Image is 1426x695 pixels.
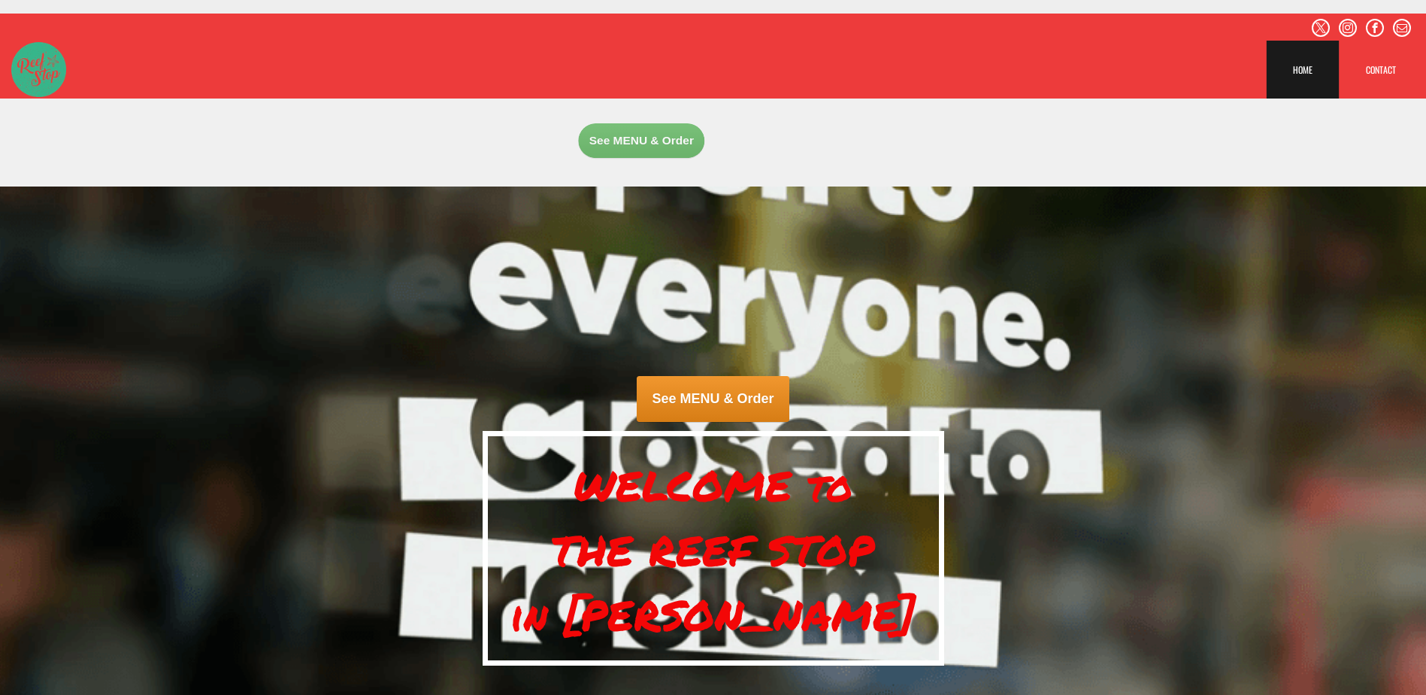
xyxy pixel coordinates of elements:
span: HOME [1293,63,1312,76]
span: CONTACT [1366,63,1396,76]
a: facebook [1366,19,1384,37]
a: CONTACT [1340,41,1422,99]
a: email [1393,19,1411,37]
img: The Reef Stop Logo [11,42,66,97]
a: HOME [1267,41,1339,99]
span: WELCOME to THE REEF STOP in [PERSON_NAME] [510,455,916,645]
a: twitter [1312,19,1330,37]
span: See MENU & Order [578,123,704,158]
a: instagram [1339,19,1357,37]
span: See MENU & Order [637,376,789,422]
